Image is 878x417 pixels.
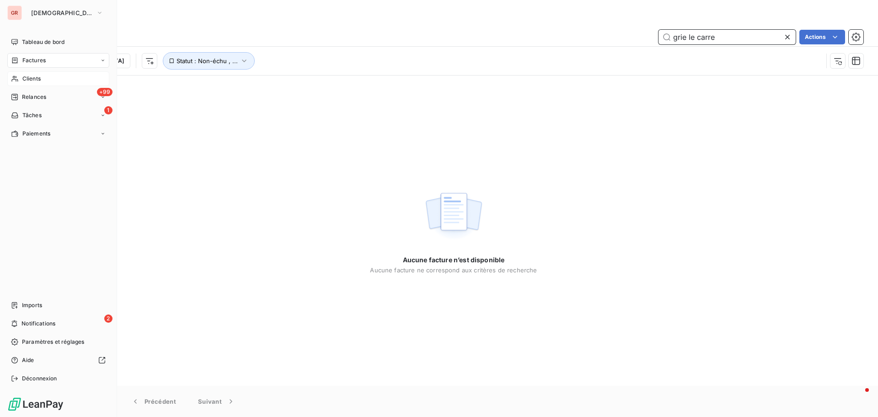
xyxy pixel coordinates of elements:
[163,52,255,70] button: Statut : Non-échu , ...
[370,266,537,274] span: Aucune facture ne correspond aux critères de recherche
[120,392,187,411] button: Précédent
[22,56,46,65] span: Factures
[22,338,84,346] span: Paramètres et réglages
[799,30,845,44] button: Actions
[424,188,483,244] img: empty state
[7,5,22,20] div: GR
[104,314,112,323] span: 2
[22,111,42,119] span: Tâches
[22,38,64,46] span: Tableau de bord
[22,93,46,101] span: Relances
[104,106,112,114] span: 1
[847,386,869,408] iframe: Intercom live chat
[22,356,34,364] span: Aide
[187,392,246,411] button: Suivant
[658,30,796,44] input: Rechercher
[31,9,92,16] span: [DEMOGRAPHIC_DATA]
[21,320,55,328] span: Notifications
[97,88,112,96] span: +99
[7,353,109,368] a: Aide
[7,397,64,412] img: Logo LeanPay
[403,255,505,265] span: Aucune facture n’est disponible
[177,57,238,65] span: Statut : Non-échu , ...
[22,374,57,383] span: Déconnexion
[22,301,42,309] span: Imports
[22,75,41,83] span: Clients
[22,130,50,138] span: Paiements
